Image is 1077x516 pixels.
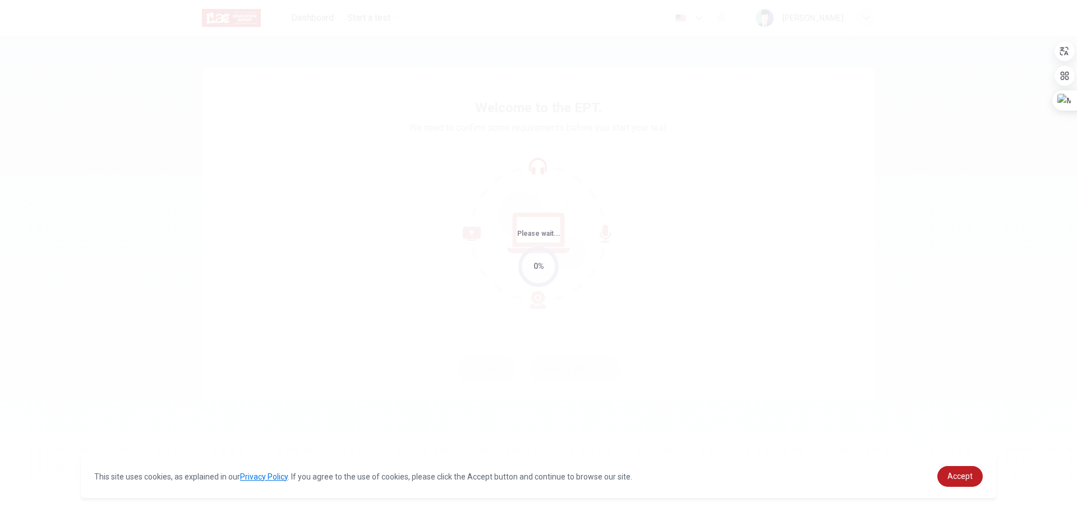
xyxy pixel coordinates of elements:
[81,455,996,498] div: cookieconsent
[947,472,973,481] span: Accept
[937,466,983,487] a: dismiss cookie message
[240,472,288,481] a: Privacy Policy
[533,260,544,273] div: 0%
[517,230,560,238] span: Please wait...
[94,472,632,481] span: This site uses cookies, as explained in our . If you agree to the use of cookies, please click th...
